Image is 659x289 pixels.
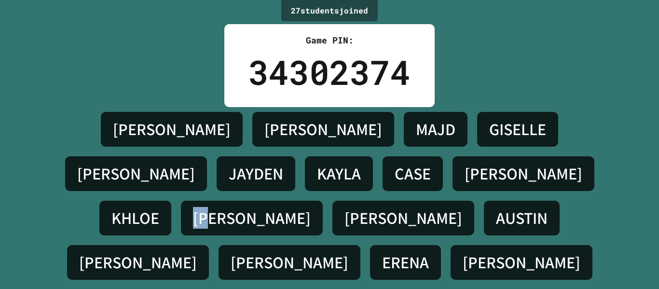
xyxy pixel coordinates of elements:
h4: CASE [395,164,431,184]
h4: KHLOE [111,208,159,228]
div: Game PIN: [248,34,411,47]
h4: [PERSON_NAME] [113,119,231,139]
h4: [PERSON_NAME] [465,164,582,184]
h4: [PERSON_NAME] [193,208,311,228]
h4: [PERSON_NAME] [264,119,382,139]
div: 34302374 [248,47,411,97]
h4: KAYLA [317,164,361,184]
h4: [PERSON_NAME] [463,252,580,273]
h4: ERENA [382,252,429,273]
h4: [PERSON_NAME] [77,164,195,184]
h4: JAYDEN [229,164,283,184]
h4: [PERSON_NAME] [231,252,348,273]
h4: [PERSON_NAME] [344,208,462,228]
h4: [PERSON_NAME] [79,252,197,273]
h4: GISELLE [489,119,546,139]
h4: MAJD [416,119,455,139]
h4: AUSTIN [496,208,548,228]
